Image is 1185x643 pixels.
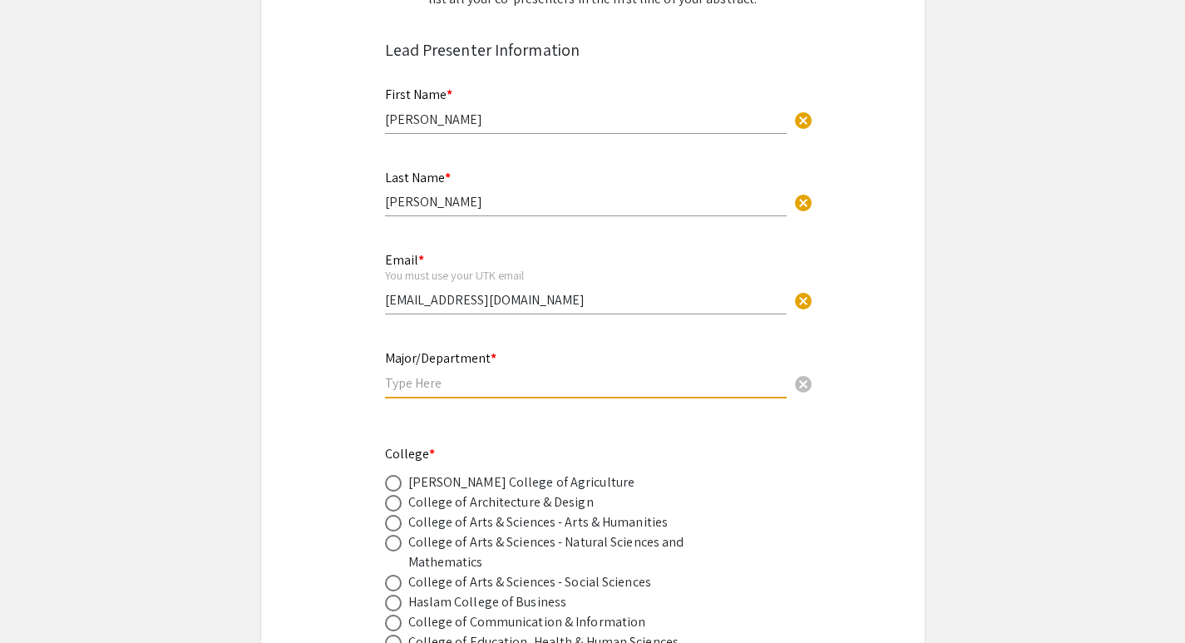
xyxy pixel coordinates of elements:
[793,374,813,394] span: cancel
[787,283,820,316] button: Clear
[385,445,436,462] mat-label: College
[408,472,635,492] div: [PERSON_NAME] College of Agriculture
[385,349,496,367] mat-label: Major/Department
[385,86,452,103] mat-label: First Name
[787,185,820,219] button: Clear
[385,169,451,186] mat-label: Last Name
[408,572,651,592] div: College of Arts & Sciences - Social Sciences
[408,492,594,512] div: College of Architecture & Design
[408,512,669,532] div: College of Arts & Sciences - Arts & Humanities
[385,251,424,269] mat-label: Email
[385,111,787,128] input: Type Here
[385,193,787,210] input: Type Here
[385,291,787,309] input: Type Here
[793,111,813,131] span: cancel
[385,374,787,392] input: Type Here
[787,366,820,399] button: Clear
[408,532,699,572] div: College of Arts & Sciences - Natural Sciences and Mathematics
[793,193,813,213] span: cancel
[787,102,820,136] button: Clear
[408,592,567,612] div: Haslam College of Business
[385,268,787,283] div: You must use your UTK email
[12,568,71,631] iframe: Chat
[385,37,801,62] div: Lead Presenter Information
[793,291,813,311] span: cancel
[408,612,646,632] div: College of Communication & Information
